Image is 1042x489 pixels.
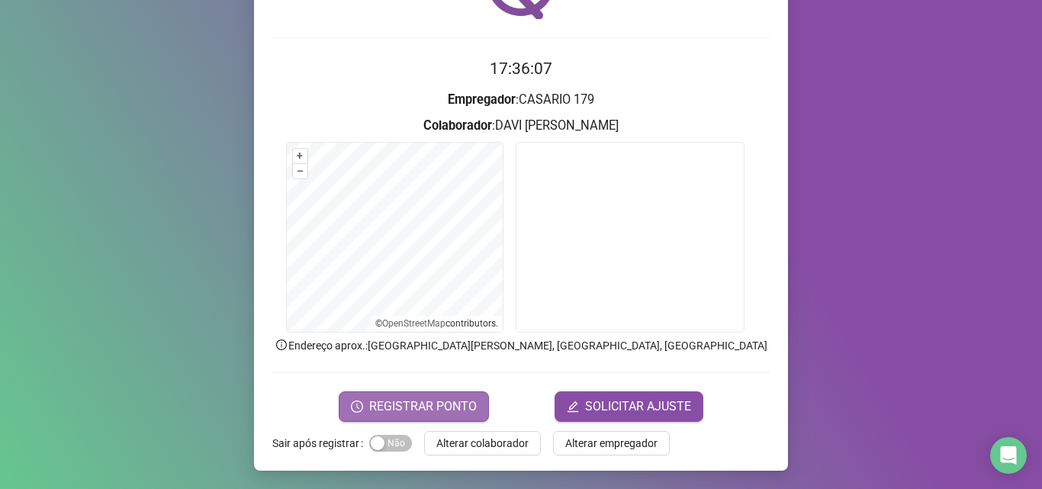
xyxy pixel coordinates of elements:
label: Sair após registrar [272,431,369,455]
div: Open Intercom Messenger [990,437,1027,474]
button: Alterar colaborador [424,431,541,455]
button: REGISTRAR PONTO [339,391,489,422]
span: info-circle [275,338,288,352]
h3: : DAVI [PERSON_NAME] [272,116,770,136]
strong: Empregador [448,92,516,107]
button: Alterar empregador [553,431,670,455]
span: Alterar colaborador [436,435,529,452]
span: Alterar empregador [565,435,658,452]
strong: Colaborador [423,118,492,133]
span: clock-circle [351,401,363,413]
time: 17:36:07 [490,60,552,78]
p: Endereço aprox. : [GEOGRAPHIC_DATA][PERSON_NAME], [GEOGRAPHIC_DATA], [GEOGRAPHIC_DATA] [272,337,770,354]
a: OpenStreetMap [382,318,445,329]
button: + [293,149,307,163]
li: © contributors. [375,318,498,329]
h3: : CASARIO 179 [272,90,770,110]
span: SOLICITAR AJUSTE [585,397,691,416]
button: – [293,164,307,179]
span: REGISTRAR PONTO [369,397,477,416]
span: edit [567,401,579,413]
button: editSOLICITAR AJUSTE [555,391,703,422]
